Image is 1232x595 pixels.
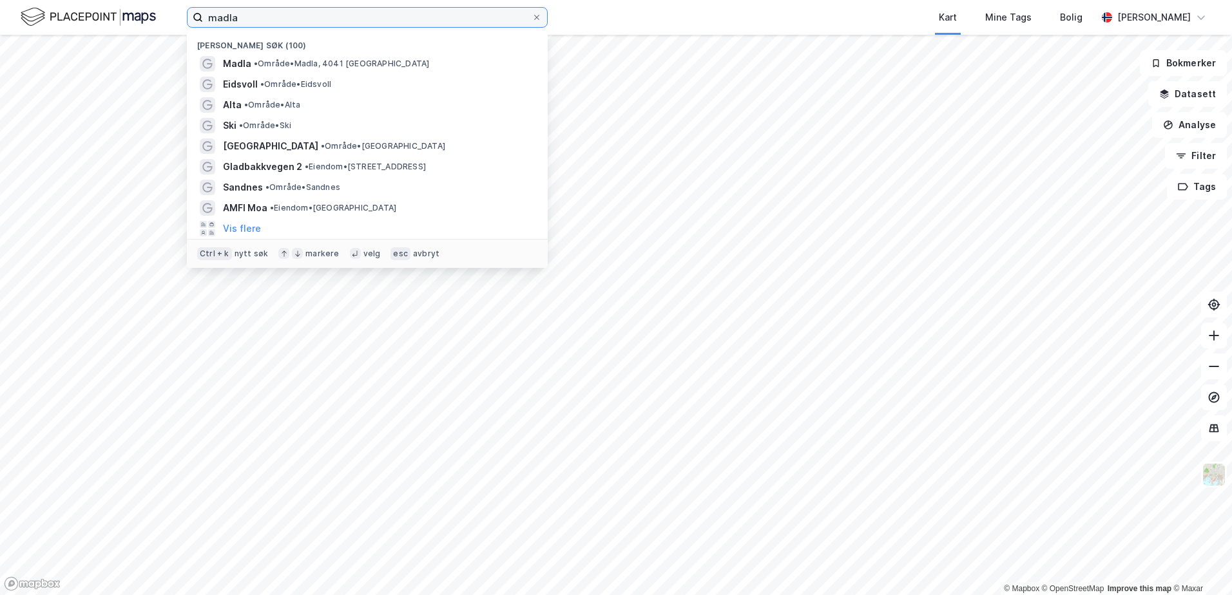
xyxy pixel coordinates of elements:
div: Mine Tags [985,10,1032,25]
span: Alta [223,97,242,113]
div: [PERSON_NAME] søk (100) [187,30,548,53]
span: Gladbakkvegen 2 [223,159,302,175]
span: Madla [223,56,251,71]
img: Z [1202,462,1226,487]
a: Improve this map [1108,584,1171,593]
div: esc [390,247,410,260]
span: Ski [223,118,236,133]
div: Bolig [1060,10,1083,25]
span: AMFI Moa [223,200,267,216]
span: Område • Ski [239,120,291,131]
div: avbryt [413,249,439,259]
span: [GEOGRAPHIC_DATA] [223,138,318,154]
div: markere [305,249,339,259]
div: Kart [939,10,957,25]
span: • [260,79,264,89]
span: Eiendom • [GEOGRAPHIC_DATA] [270,203,396,213]
img: logo.f888ab2527a4732fd821a326f86c7f29.svg [21,6,156,28]
div: Ctrl + k [197,247,232,260]
span: Område • Eidsvoll [260,79,331,90]
span: Område • Madla, 4041 [GEOGRAPHIC_DATA] [254,59,429,69]
button: Vis flere [223,221,261,236]
span: Område • [GEOGRAPHIC_DATA] [321,141,445,151]
span: Område • Alta [244,100,300,110]
span: Område • Sandnes [265,182,340,193]
button: Filter [1165,143,1227,169]
span: • [265,182,269,192]
span: • [244,100,248,109]
input: Søk på adresse, matrikkel, gårdeiere, leietakere eller personer [203,8,532,27]
div: Kontrollprogram for chat [1168,533,1232,595]
span: • [239,120,243,130]
a: Mapbox homepage [4,576,61,591]
span: • [305,162,309,171]
iframe: Chat Widget [1168,533,1232,595]
button: Tags [1167,174,1227,200]
button: Analyse [1152,112,1227,138]
span: • [321,141,325,151]
a: Mapbox [1004,584,1039,593]
div: nytt søk [235,249,269,259]
span: • [254,59,258,68]
span: • [270,203,274,212]
button: Bokmerker [1140,50,1227,76]
span: Eiendom • [STREET_ADDRESS] [305,162,426,172]
a: OpenStreetMap [1042,584,1104,593]
button: Datasett [1148,81,1227,107]
div: [PERSON_NAME] [1117,10,1191,25]
span: Eidsvoll [223,77,258,92]
span: Sandnes [223,180,263,195]
div: velg [363,249,381,259]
